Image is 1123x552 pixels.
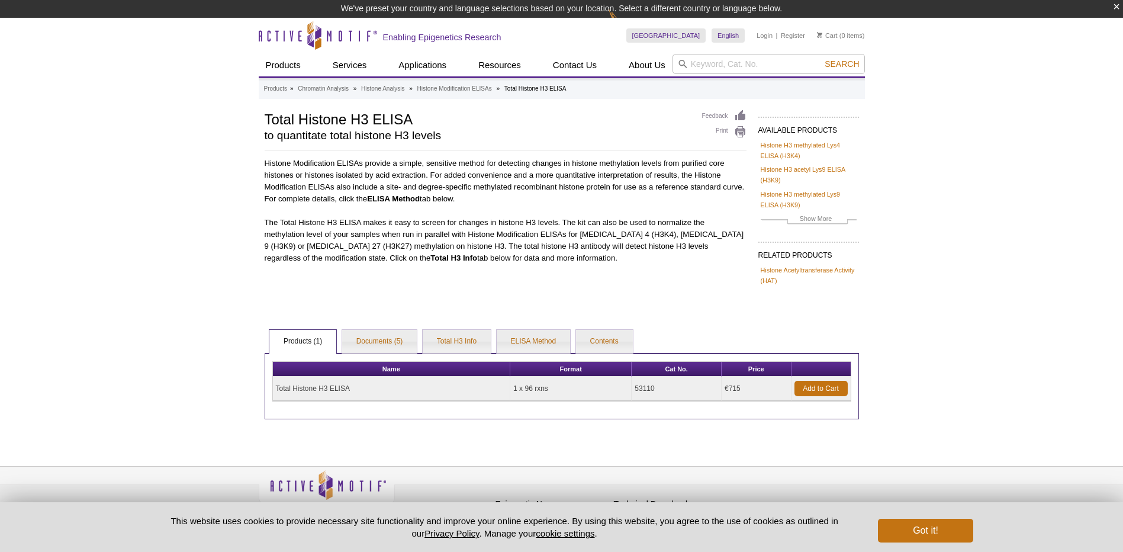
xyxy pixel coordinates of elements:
a: Histone Analysis [361,84,404,94]
h1: Total Histone H3 ELISA [265,110,690,127]
th: Name [273,362,511,377]
h2: to quantitate total histone H3 levels [265,130,690,141]
a: Feedback [702,110,746,123]
td: €715 [722,377,791,401]
td: 53110 [632,377,722,401]
a: Contact Us [546,54,604,76]
img: Change Here [609,9,640,37]
a: Histone H3 acetyl Lys9 ELISA (H3K9) [761,164,857,185]
a: Total H3 Info [423,330,491,354]
a: About Us [622,54,672,76]
h4: Technical Downloads [614,499,726,509]
a: ELISA Method [497,330,571,354]
a: Chromatin Analysis [298,84,349,94]
a: Register [781,31,805,40]
h2: AVAILABLE PRODUCTS [758,117,859,138]
a: Resources [471,54,528,76]
h2: RELATED PRODUCTS [758,242,859,263]
a: Histone Modification ELISAs [417,84,492,94]
a: Applications [391,54,453,76]
button: Got it! [878,519,973,543]
table: Click to Verify - This site chose Symantec SSL for secure e-commerce and confidential communicati... [732,487,821,514]
li: » [409,85,413,92]
p: Histone Modification ELISAs provide a simple, sensitive method for detecting changes in histone m... [265,158,746,205]
li: (0 items) [817,28,865,43]
h4: Epigenetic News [495,499,608,509]
li: | [776,28,778,43]
a: Show More [761,213,857,227]
a: English [712,28,745,43]
a: Print [702,126,746,139]
li: Total Histone H3 ELISA [504,85,567,92]
a: Privacy Policy [401,498,447,515]
a: Add to Cart [794,381,848,396]
strong: ELISA Method [367,194,420,203]
p: The Total Histone H3 ELISA makes it easy to screen for changes in histone H3 levels. The kit can ... [265,217,746,264]
a: Contents [576,330,633,354]
span: Search [825,59,859,69]
button: cookie settings [536,528,594,538]
td: 1 x 96 rxns [510,377,632,401]
li: » [496,85,500,92]
strong: Total H3 Info [430,253,477,262]
a: Histone H3 methylated Lys9 ELISA (H3K9) [761,189,857,210]
a: Products [259,54,308,76]
a: Products [264,84,287,94]
td: Total Histone H3 ELISA [273,377,511,401]
a: Services [326,54,374,76]
a: Documents (5) [342,330,417,354]
a: Privacy Policy [424,528,479,538]
input: Keyword, Cat. No. [672,54,865,74]
p: This website uses cookies to provide necessary site functionality and improve your online experie... [150,515,859,540]
button: Search [821,59,863,69]
li: » [290,85,294,92]
li: » [353,85,357,92]
img: Active Motif, [259,467,395,515]
th: Cat No. [632,362,722,377]
th: Price [722,362,791,377]
th: Format [510,362,632,377]
a: Cart [817,31,838,40]
a: Login [757,31,773,40]
a: Products (1) [269,330,336,354]
a: Histone Acetyltransferase Activity (HAT) [761,265,857,286]
a: [GEOGRAPHIC_DATA] [626,28,706,43]
a: Histone H3 methylated Lys4 ELISA (H3K4) [761,140,857,161]
img: Your Cart [817,32,822,38]
h2: Enabling Epigenetics Research [383,32,501,43]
